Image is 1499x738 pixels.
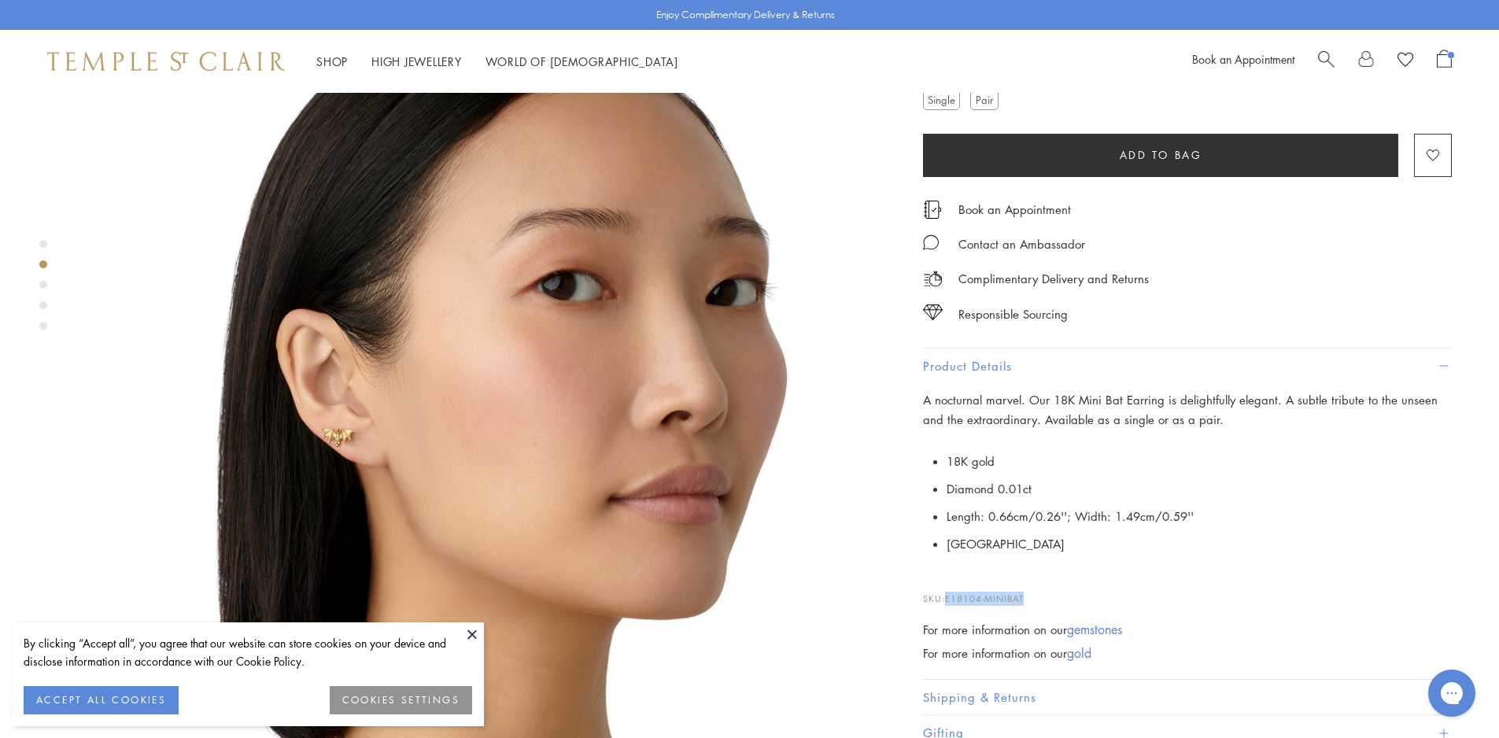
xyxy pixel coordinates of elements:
div: For more information on our [923,644,1452,663]
a: Search [1318,50,1335,73]
button: Product Details [923,349,1452,384]
span: E18104-MINIBAT [945,592,1024,604]
a: View Wishlist [1397,50,1413,73]
nav: Main navigation [316,52,678,72]
a: High JewelleryHigh Jewellery [371,54,462,69]
span: A nocturnal marvel. Our 18K Mini Bat Earring is delightfully elegant. A subtle tribute to the uns... [923,392,1438,427]
div: For more information on our [923,620,1452,640]
div: Contact an Ambassador [958,234,1085,254]
span: Add to bag [1120,146,1202,164]
a: World of [DEMOGRAPHIC_DATA]World of [DEMOGRAPHIC_DATA] [486,54,678,69]
img: icon_appointment.svg [923,201,942,219]
li: [GEOGRAPHIC_DATA] [947,530,1452,558]
button: Add to bag [923,134,1398,177]
label: Single [923,90,960,109]
a: Book an Appointment [1192,51,1294,67]
img: Temple St. Clair [47,52,285,71]
div: Product gallery navigation [39,236,47,342]
div: Responsible Sourcing [958,304,1068,324]
button: ACCEPT ALL COOKIES [24,686,179,714]
li: Diamond 0.01ct [947,475,1452,503]
a: Open Shopping Bag [1437,50,1452,73]
img: icon_sourcing.svg [923,304,943,320]
label: Pair [970,90,999,109]
p: Complimentary Delivery and Returns [958,269,1149,289]
li: Length: 0.66cm/0.26''; Width: 1.49cm/0.59'' [947,503,1452,530]
a: Book an Appointment [958,201,1071,218]
img: icon_delivery.svg [923,269,943,289]
img: MessageIcon-01_2.svg [923,234,939,250]
a: ShopShop [316,54,348,69]
a: gold [1067,644,1091,662]
button: COOKIES SETTINGS [330,686,472,714]
li: 18K gold [947,448,1452,475]
p: Enjoy Complimentary Delivery & Returns [656,7,835,23]
a: gemstones [1067,621,1122,638]
button: Shipping & Returns [923,680,1452,715]
p: SKU: [923,576,1452,606]
iframe: Gorgias live chat messenger [1420,664,1483,722]
div: By clicking “Accept all”, you agree that our website can store cookies on your device and disclos... [24,634,472,670]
